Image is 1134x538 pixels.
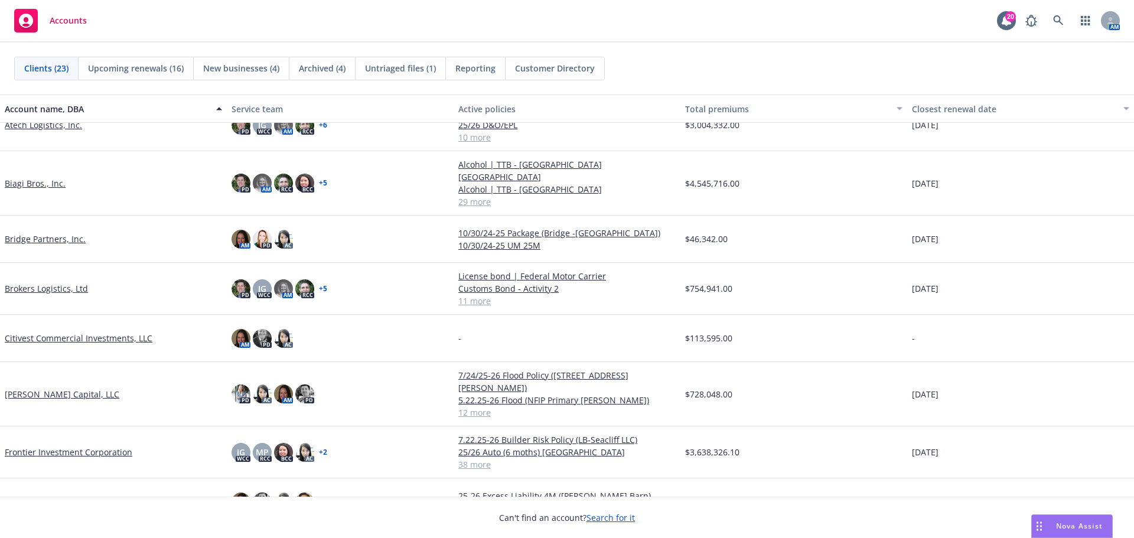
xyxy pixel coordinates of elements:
[912,103,1116,115] div: Closest renewal date
[912,446,939,458] span: [DATE]
[907,94,1134,123] button: Closest renewal date
[1056,521,1103,531] span: Nova Assist
[253,174,272,193] img: photo
[458,490,676,502] a: 25-26 Excess Liability 4M ([PERSON_NAME] Barn)
[458,183,676,195] a: Alcohol | TTB - [GEOGRAPHIC_DATA]
[1031,514,1113,538] button: Nova Assist
[458,119,676,131] a: 25/26 D&O/EPL
[454,94,680,123] button: Active policies
[458,195,676,208] a: 29 more
[5,388,119,400] a: [PERSON_NAME] Capital, LLC
[912,233,939,245] span: [DATE]
[232,103,449,115] div: Service team
[5,495,101,508] a: Highshore Holdings, LLC
[253,384,272,403] img: photo
[458,131,676,144] a: 10 more
[685,177,739,190] span: $4,545,716.00
[499,511,635,524] span: Can't find an account?
[912,282,939,295] span: [DATE]
[88,62,184,74] span: Upcoming renewals (16)
[237,446,245,458] span: JG
[5,177,66,190] a: Biagi Bros., Inc.
[912,119,939,131] span: [DATE]
[227,94,454,123] button: Service team
[274,230,293,249] img: photo
[295,174,314,193] img: photo
[274,329,293,348] img: photo
[685,103,889,115] div: Total premiums
[319,449,327,456] a: + 2
[232,493,250,511] img: photo
[685,446,739,458] span: $3,638,326.10
[232,279,250,298] img: photo
[458,433,676,446] a: 7.22.25-26 Builder Risk Policy (LB-Seacliff LLC)
[232,329,250,348] img: photo
[1032,515,1047,537] div: Drag to move
[295,384,314,403] img: photo
[685,119,739,131] span: $3,004,332.00
[458,282,676,295] a: Customs Bond - Activity 2
[458,369,676,394] a: 7/24/25-26 Flood Policy ([STREET_ADDRESS][PERSON_NAME])
[295,443,314,462] img: photo
[232,384,250,403] img: photo
[515,62,595,74] span: Customer Directory
[912,177,939,190] span: [DATE]
[256,446,269,458] span: MP
[458,239,676,252] a: 10/30/24-25 UM 25M
[458,394,676,406] a: 5.22.25-26 Flood (NFIP Primary [PERSON_NAME])
[685,282,732,295] span: $754,941.00
[912,388,939,400] span: [DATE]
[912,332,915,344] span: -
[680,94,907,123] button: Total premiums
[319,122,327,129] a: + 6
[232,230,250,249] img: photo
[299,62,346,74] span: Archived (4)
[458,458,676,471] a: 38 more
[50,16,87,25] span: Accounts
[685,233,728,245] span: $46,342.00
[1005,11,1016,22] div: 20
[5,119,82,131] a: Atech Logistics, Inc.
[458,270,676,282] a: License bond | Federal Motor Carrier
[458,406,676,419] a: 12 more
[912,495,939,508] span: [DATE]
[295,493,314,511] img: photo
[203,62,279,74] span: New businesses (4)
[1047,9,1070,32] a: Search
[458,446,676,458] a: 25/26 Auto (6 moths) [GEOGRAPHIC_DATA]
[258,119,266,131] span: JG
[253,329,272,348] img: photo
[458,103,676,115] div: Active policies
[455,62,496,74] span: Reporting
[5,103,209,115] div: Account name, DBA
[274,384,293,403] img: photo
[274,116,293,135] img: photo
[274,493,293,511] img: photo
[5,233,86,245] a: Bridge Partners, Inc.
[458,227,676,239] a: 10/30/24-25 Package (Bridge -[GEOGRAPHIC_DATA])
[274,279,293,298] img: photo
[232,174,250,193] img: photo
[586,512,635,523] a: Search for it
[24,62,69,74] span: Clients (23)
[685,495,728,508] span: $14,933.00
[458,332,461,344] span: -
[295,116,314,135] img: photo
[274,174,293,193] img: photo
[253,230,272,249] img: photo
[365,62,436,74] span: Untriaged files (1)
[253,493,272,511] img: photo
[1074,9,1097,32] a: Switch app
[5,332,152,344] a: Citivest Commercial Investments, LLC
[258,282,266,295] span: JG
[1019,9,1043,32] a: Report a Bug
[685,388,732,400] span: $728,048.00
[295,279,314,298] img: photo
[5,282,88,295] a: Brokers Logistics, Ltd
[319,180,327,187] a: + 5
